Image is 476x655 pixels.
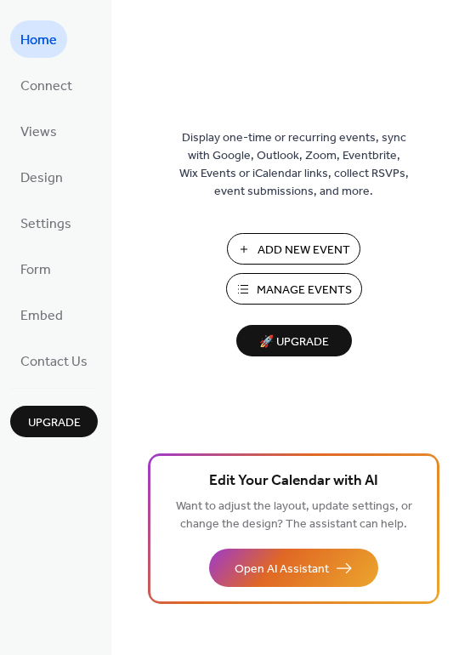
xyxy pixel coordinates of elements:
span: Open AI Assistant [235,561,329,578]
span: Display one-time or recurring events, sync with Google, Outlook, Zoom, Eventbrite, Wix Events or ... [179,129,409,201]
span: Connect [20,73,72,100]
a: Contact Us [10,342,98,379]
span: Contact Us [20,349,88,376]
span: Form [20,257,51,284]
span: Edit Your Calendar with AI [209,470,378,493]
span: 🚀 Upgrade [246,331,342,354]
button: Add New Event [227,233,360,265]
a: Views [10,112,67,150]
span: Add New Event [258,242,350,259]
button: Upgrade [10,406,98,437]
a: Connect [10,66,82,104]
button: Manage Events [226,273,362,305]
a: Embed [10,296,73,333]
span: Home [20,27,57,54]
span: Views [20,119,57,146]
span: Manage Events [257,282,352,299]
a: Settings [10,204,82,242]
button: 🚀 Upgrade [236,325,352,356]
a: Home [10,20,67,58]
a: Design [10,158,73,196]
a: Form [10,250,61,288]
span: Settings [20,211,71,238]
span: Upgrade [28,414,81,432]
span: Embed [20,303,63,330]
span: Want to adjust the layout, update settings, or change the design? The assistant can help. [176,495,412,536]
button: Open AI Assistant [209,549,378,587]
span: Design [20,165,63,192]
